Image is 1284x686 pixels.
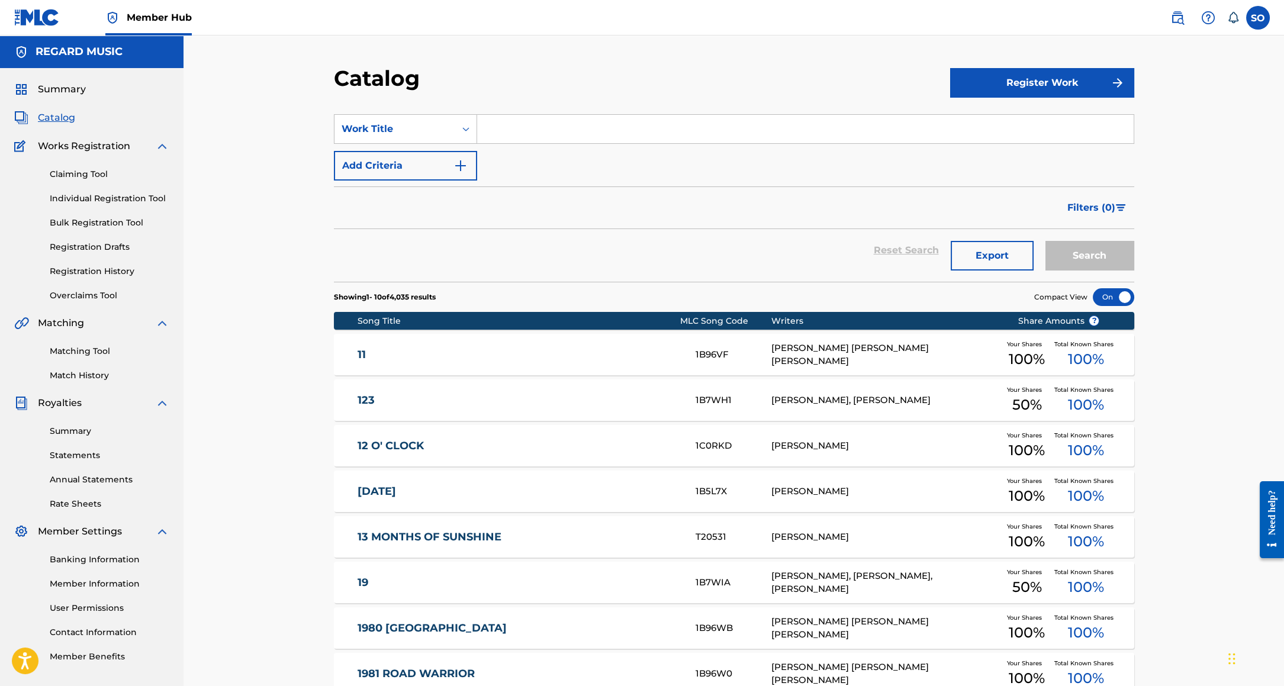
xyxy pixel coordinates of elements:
[50,192,169,205] a: Individual Registration Tool
[14,396,28,410] img: Royalties
[50,265,169,278] a: Registration History
[1054,431,1118,440] span: Total Known Shares
[1007,340,1047,349] span: Your Shares
[771,530,999,544] div: [PERSON_NAME]
[38,396,82,410] span: Royalties
[50,168,169,181] a: Claiming Tool
[771,485,999,498] div: [PERSON_NAME]
[1068,622,1104,643] span: 100 %
[14,524,28,539] img: Member Settings
[1111,76,1125,90] img: f7272a7cc735f4ea7f67.svg
[771,439,999,453] div: [PERSON_NAME]
[1009,622,1045,643] span: 100 %
[358,621,680,635] a: 1980 [GEOGRAPHIC_DATA]
[1018,315,1099,327] span: Share Amounts
[1012,577,1041,598] span: 50 %
[1054,385,1118,394] span: Total Known Shares
[1228,641,1235,677] div: Drag
[1166,6,1189,30] a: Public Search
[1068,349,1104,370] span: 100 %
[50,553,169,566] a: Banking Information
[14,82,86,96] a: SummarySummary
[1068,577,1104,598] span: 100 %
[342,122,448,136] div: Work Title
[771,342,999,368] div: [PERSON_NAME] [PERSON_NAME] [PERSON_NAME]
[50,449,169,462] a: Statements
[155,396,169,410] img: expand
[50,498,169,510] a: Rate Sheets
[50,425,169,437] a: Summary
[334,151,477,181] button: Add Criteria
[1251,472,1284,568] iframe: Resource Center
[1054,568,1118,577] span: Total Known Shares
[1054,659,1118,668] span: Total Known Shares
[680,315,771,327] div: MLC Song Code
[14,111,75,125] a: CatalogCatalog
[358,315,680,327] div: Song Title
[1054,613,1118,622] span: Total Known Shares
[14,9,60,26] img: MLC Logo
[127,11,192,24] span: Member Hub
[50,650,169,663] a: Member Benefits
[38,82,86,96] span: Summary
[696,485,771,498] div: 1B5L7X
[155,316,169,330] img: expand
[1007,659,1047,668] span: Your Shares
[358,667,680,681] a: 1981 ROAD WARRIOR
[1196,6,1220,30] div: Help
[696,576,771,590] div: 1B7WIA
[951,241,1034,270] button: Export
[771,315,999,327] div: Writers
[50,578,169,590] a: Member Information
[1007,431,1047,440] span: Your Shares
[1054,476,1118,485] span: Total Known Shares
[50,626,169,639] a: Contact Information
[50,369,169,382] a: Match History
[1009,485,1045,507] span: 100 %
[1068,485,1104,507] span: 100 %
[50,217,169,229] a: Bulk Registration Tool
[1246,6,1270,30] div: User Menu
[1054,522,1118,531] span: Total Known Shares
[771,394,999,407] div: [PERSON_NAME], [PERSON_NAME]
[14,139,30,153] img: Works Registration
[358,576,680,590] a: 19
[50,289,169,302] a: Overclaims Tool
[1054,340,1118,349] span: Total Known Shares
[14,111,28,125] img: Catalog
[1007,476,1047,485] span: Your Shares
[334,292,436,302] p: Showing 1 - 10 of 4,035 results
[1225,629,1284,686] iframe: Chat Widget
[696,394,771,407] div: 1B7WH1
[1007,613,1047,622] span: Your Shares
[155,524,169,539] img: expand
[358,530,680,544] a: 13 MONTHS OF SUNSHINE
[771,615,999,642] div: [PERSON_NAME] [PERSON_NAME] [PERSON_NAME]
[14,82,28,96] img: Summary
[1034,292,1087,302] span: Compact View
[1068,531,1104,552] span: 100 %
[38,524,122,539] span: Member Settings
[36,45,123,59] h5: REGARD MUSIC
[771,569,999,596] div: [PERSON_NAME], [PERSON_NAME], [PERSON_NAME]
[14,316,29,330] img: Matching
[696,621,771,635] div: 1B96WB
[1227,12,1239,24] div: Notifications
[358,348,680,362] a: 11
[38,316,84,330] span: Matching
[50,602,169,614] a: User Permissions
[50,345,169,358] a: Matching Tool
[1068,440,1104,461] span: 100 %
[14,45,28,59] img: Accounts
[334,65,426,92] h2: Catalog
[1060,193,1134,223] button: Filters (0)
[1089,316,1099,326] span: ?
[155,139,169,153] img: expand
[50,474,169,486] a: Annual Statements
[950,68,1134,98] button: Register Work
[1009,440,1045,461] span: 100 %
[696,530,771,544] div: T20531
[1009,531,1045,552] span: 100 %
[696,667,771,681] div: 1B96W0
